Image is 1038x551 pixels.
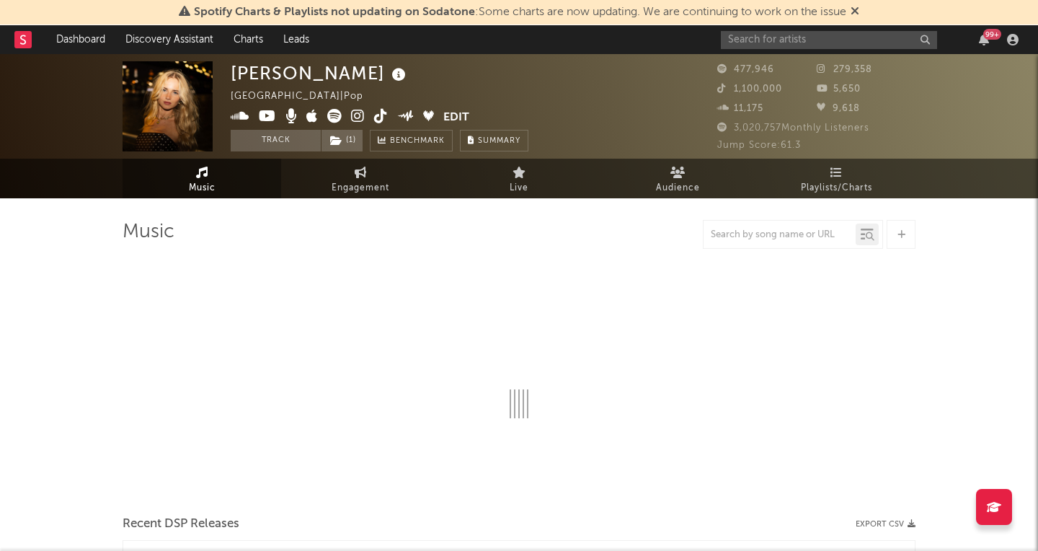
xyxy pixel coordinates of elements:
a: Charts [223,25,273,54]
a: Dashboard [46,25,115,54]
a: Leads [273,25,319,54]
span: Summary [478,137,520,145]
a: Playlists/Charts [757,159,915,198]
a: Engagement [281,159,440,198]
span: 5,650 [817,84,861,94]
button: (1) [321,130,363,151]
span: 9,618 [817,104,860,113]
a: Discovery Assistant [115,25,223,54]
span: Audience [656,180,700,197]
input: Search by song name or URL [704,229,856,241]
span: : Some charts are now updating. We are continuing to work on the issue [194,6,846,18]
span: Live [510,180,528,197]
span: Benchmark [390,133,445,150]
span: 279,358 [817,65,872,74]
button: Summary [460,130,528,151]
span: 11,175 [717,104,763,113]
div: [PERSON_NAME] [231,61,409,85]
button: Export CSV [856,520,915,529]
input: Search for artists [721,31,937,49]
button: Edit [443,109,469,127]
span: ( 1 ) [321,130,363,151]
span: 1,100,000 [717,84,782,94]
span: 3,020,757 Monthly Listeners [717,123,869,133]
span: Jump Score: 61.3 [717,141,801,150]
span: Music [189,180,216,197]
a: Music [123,159,281,198]
a: Audience [598,159,757,198]
span: Playlists/Charts [801,180,872,197]
span: Engagement [332,180,389,197]
div: [GEOGRAPHIC_DATA] | Pop [231,88,380,105]
button: 99+ [979,34,989,45]
span: Recent DSP Releases [123,516,239,533]
span: Dismiss [851,6,859,18]
a: Benchmark [370,130,453,151]
div: 99 + [983,29,1001,40]
span: Spotify Charts & Playlists not updating on Sodatone [194,6,475,18]
span: 477,946 [717,65,774,74]
button: Track [231,130,321,151]
a: Live [440,159,598,198]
